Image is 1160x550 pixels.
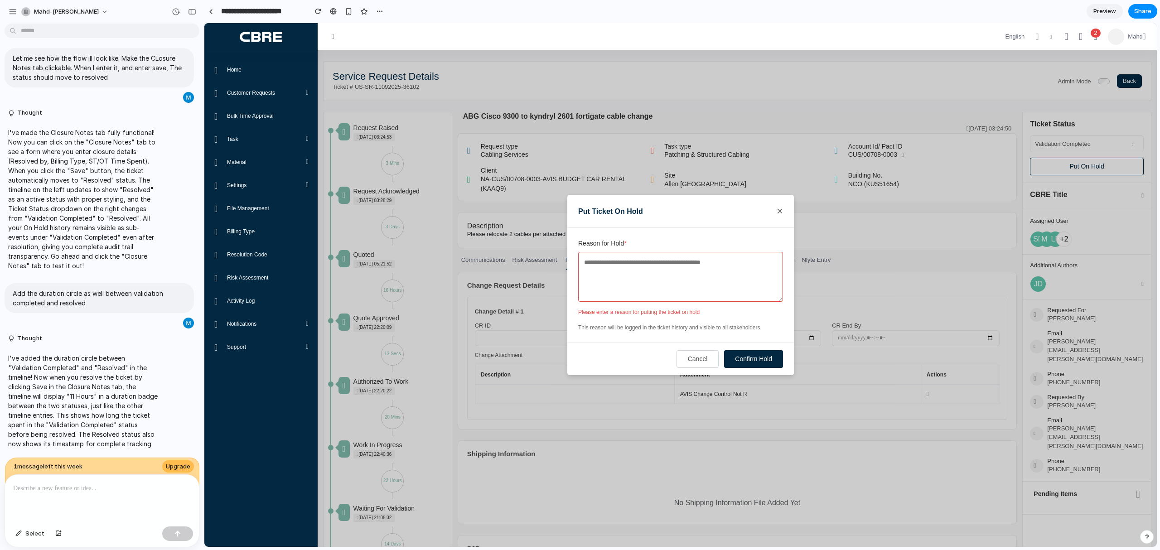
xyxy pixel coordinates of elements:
[520,327,579,345] button: Confirm Hold
[23,227,63,238] span: Resolution Code
[374,216,579,225] label: Reason for Hold
[788,10,799,17] img: Header Language
[904,5,920,22] img: Header Avatar
[919,492,938,511] img: support
[23,111,34,123] span: Task
[886,5,897,14] span: 2
[8,353,159,449] p: I've added the duration circle between "Validation Completed" and "Resolved" in the timeline! Now...
[23,88,69,100] span: Bulk Time Approval
[801,9,820,18] span: English
[14,462,82,471] span: 1 message left this week
[23,296,52,308] span: Notifications
[13,53,186,82] p: Let me see how the flow ill look like. Make the CLosure Notes tab clickable. When I enter it, and...
[1087,4,1123,19] a: Preview
[913,489,943,515] button: support
[18,5,113,19] button: mahd-[PERSON_NAME]
[23,135,42,146] span: Material
[23,181,65,192] span: File Management
[162,460,194,473] a: Upgrade
[572,183,579,193] button: Close
[13,289,186,308] p: Add the duration circle as well between validation completed and resolved
[1128,4,1157,19] button: Share
[923,9,938,18] span: Mahd
[8,128,159,270] p: I've made the Closure Notes tab fully functional! Now you can click on the "Closure Notes" tab to...
[23,273,50,285] span: Activity Log
[23,250,64,261] span: Risk Assessment
[11,526,49,541] button: Select
[23,158,42,169] span: Settings
[374,184,439,193] h5: Put Ticket On Hold
[374,285,579,293] div: Please enter a reason for putting the ticket on hold
[34,7,99,16] span: mahd-[PERSON_NAME]
[23,65,71,77] span: Customer Requests
[23,319,42,331] span: Support
[472,327,515,345] button: Cancel
[374,300,579,309] div: This reason will be logged in the ticket history and visible to all stakeholders.
[1093,7,1116,16] span: Preview
[23,204,50,215] span: Billing Type
[23,42,37,53] span: Home
[166,462,190,471] span: Upgrade
[25,529,44,538] span: Select
[1134,7,1151,16] span: Share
